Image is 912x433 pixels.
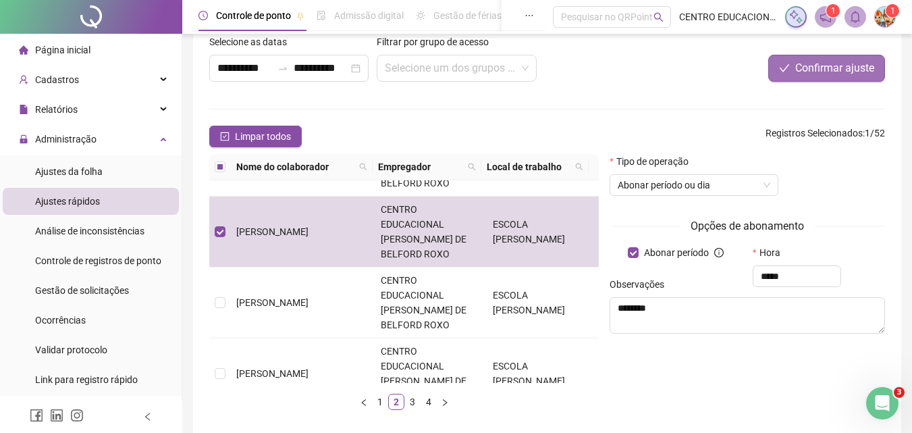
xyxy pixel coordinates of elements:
span: Validar protocolo [35,345,107,355]
li: 3 [404,394,421,410]
span: Controle de registros de ponto [35,255,161,266]
span: instagram [70,409,84,422]
span: 1 [831,6,836,16]
li: Página anterior [356,394,372,410]
span: search [575,163,583,171]
span: 1 [890,6,895,16]
label: Hora [753,245,788,260]
span: Abonar período [639,245,714,260]
label: Observações [610,277,673,292]
sup: Atualize o seu contato no menu Meus Dados [886,4,899,18]
span: Página inicial [35,45,90,55]
span: Relatórios [35,104,78,115]
a: 4 [421,394,436,409]
span: left [360,399,368,407]
span: swap-right [277,63,288,74]
span: file-done [317,11,326,20]
span: Nome do colaborador [236,159,354,174]
label: Tipo de operação [610,154,697,169]
span: : 1 / 52 [766,126,885,147]
span: to [277,63,288,74]
span: ESCOLA [PERSON_NAME] [493,290,565,315]
span: pushpin [296,12,304,20]
button: Confirmar ajuste [768,55,885,82]
span: CENTRO EDUCACIONAL [PERSON_NAME] DE BELFORD ROXO [381,275,466,330]
span: Limpar todos [235,129,291,144]
span: Gestão de férias [433,10,502,21]
span: sun [416,11,425,20]
span: search [468,163,476,171]
span: linkedin [50,409,63,422]
span: clock-circle [198,11,208,20]
span: Gestão de solicitações [35,285,129,296]
li: 1 [372,394,388,410]
button: right [437,394,453,410]
span: search [465,157,479,177]
span: Administração [35,134,97,145]
span: [PERSON_NAME] [236,368,309,379]
span: Ocorrências [35,315,86,326]
span: ESCOLA [PERSON_NAME] [493,361,565,386]
span: lock [19,134,28,144]
sup: 1 [826,4,840,18]
span: Ajustes da folha [35,166,103,177]
span: info-circle [714,248,724,257]
span: bell [849,11,861,23]
li: 2 [388,394,404,410]
span: ellipsis [525,11,534,20]
label: Filtrar por grupo de acesso [377,34,498,49]
span: search [653,12,664,22]
span: Link para registro rápido [35,374,138,385]
span: search [356,157,370,177]
span: user-add [19,75,28,84]
span: ESCOLA [PERSON_NAME] [493,219,565,245]
button: Limpar todos [209,126,302,147]
span: Ajustes rápidos [35,196,100,207]
a: 1 [373,394,387,409]
span: CENTRO EDUCACIONAL [PERSON_NAME] DE B [679,9,777,24]
span: check-square [220,132,230,141]
a: 2 [389,394,404,409]
button: left [356,394,372,410]
span: check [779,63,790,74]
img: 36163 [875,7,895,27]
span: Análise de inconsistências [35,226,144,236]
a: 3 [405,394,420,409]
span: file [19,105,28,114]
img: sparkle-icon.fc2bf0ac1784a2077858766a79e2daf3.svg [788,9,803,24]
span: left [143,412,153,422]
li: 4 [421,394,437,410]
span: Confirmar ajuste [795,60,874,76]
span: Registros Selecionados [766,128,863,138]
span: CENTRO EDUCACIONAL [PERSON_NAME] DE BELFORD ROXO [381,204,466,259]
span: Opções de abonamento [680,218,815,234]
span: [PERSON_NAME] [236,297,309,308]
span: 3 [894,387,905,398]
span: Controle de ponto [216,10,291,21]
span: Cadastros [35,74,79,85]
span: Admissão digital [334,10,404,21]
span: right [441,399,449,407]
span: facebook [30,409,43,422]
span: notification [820,11,832,23]
label: Selecione as datas [209,34,296,49]
span: home [19,45,28,55]
li: Próxima página [437,394,453,410]
span: Local de trabalho [487,159,570,174]
span: [PERSON_NAME] [236,226,309,237]
span: Abonar período ou dia [618,175,770,195]
span: CENTRO EDUCACIONAL [PERSON_NAME] DE BELFORD ROXO [381,346,466,401]
span: Empregador [378,159,463,174]
iframe: Intercom live chat [866,387,898,419]
span: search [572,157,586,177]
span: search [359,163,367,171]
